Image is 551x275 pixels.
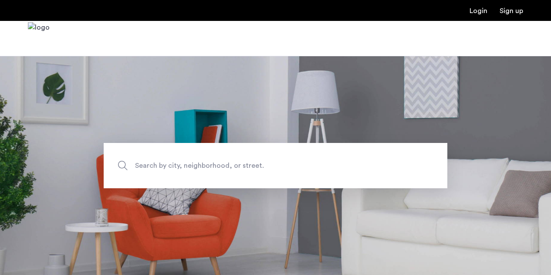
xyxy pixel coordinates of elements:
a: Login [470,7,487,14]
input: Apartment Search [104,143,447,188]
a: Cazamio Logo [28,22,50,55]
a: Registration [500,7,523,14]
img: logo [28,22,50,55]
span: Search by city, neighborhood, or street. [135,160,375,171]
